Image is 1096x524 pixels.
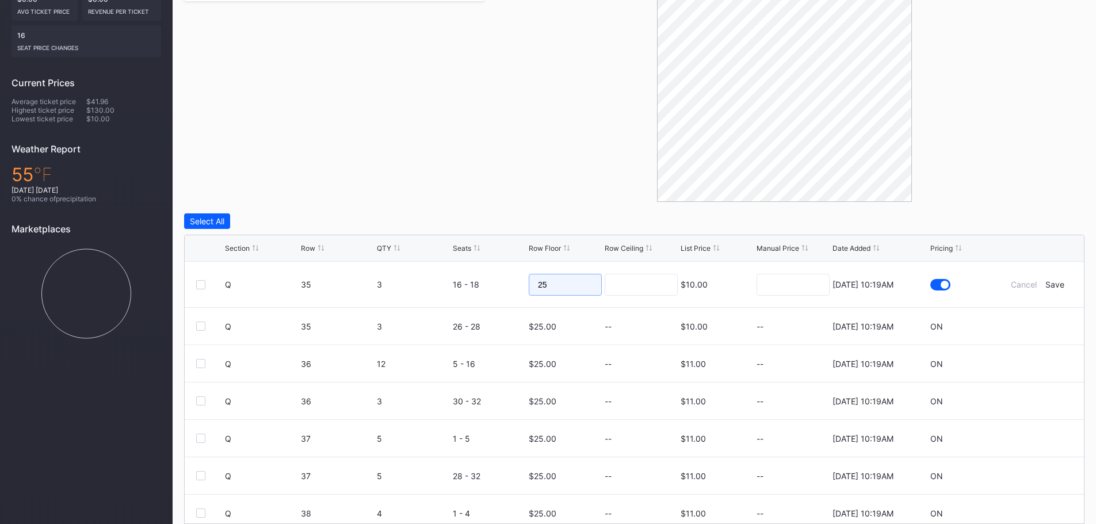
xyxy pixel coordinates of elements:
div: $25.00 [529,322,556,331]
div: 36 [301,396,374,406]
div: -- [757,322,830,331]
div: Avg ticket price [17,3,72,15]
div: Manual Price [757,244,799,253]
svg: Chart title [12,243,161,344]
div: [DATE] 10:19AM [832,508,893,518]
div: -- [757,508,830,518]
div: Save [1045,280,1064,289]
div: 5 [377,471,450,481]
div: 16 [12,25,161,57]
div: $10.00 [681,322,708,331]
div: 0 % chance of precipitation [12,194,161,203]
div: -- [605,434,612,443]
div: 12 [377,359,450,369]
div: 30 - 32 [453,396,526,406]
div: $11.00 [681,434,706,443]
div: 38 [301,508,374,518]
div: [DATE] 10:19AM [832,396,893,406]
div: -- [757,471,830,481]
div: $25.00 [529,471,556,481]
div: [DATE] 10:19AM [832,322,893,331]
button: Select All [184,213,230,229]
span: ℉ [33,163,52,186]
div: -- [605,396,612,406]
div: 35 [301,322,374,331]
div: Section [225,244,250,253]
div: Pricing [930,244,953,253]
div: Q [225,434,298,443]
div: Highest ticket price [12,106,86,114]
div: ON [930,396,943,406]
div: 4 [377,508,450,518]
div: Select All [190,216,224,226]
div: $11.00 [681,359,706,369]
div: Q [225,471,298,481]
div: -- [605,471,612,481]
div: List Price [681,244,711,253]
div: Cancel [1011,280,1037,289]
div: $25.00 [529,508,556,518]
div: $25.00 [529,359,556,369]
div: 28 - 32 [453,471,526,481]
div: $10.00 [681,280,708,289]
div: 16 - 18 [453,280,526,289]
div: ON [930,434,943,443]
div: ON [930,322,943,331]
div: $11.00 [681,508,706,518]
div: 37 [301,471,374,481]
div: Lowest ticket price [12,114,86,123]
div: 5 - 16 [453,359,526,369]
div: -- [605,508,612,518]
div: $25.00 [529,396,556,406]
div: ON [930,359,943,369]
div: QTY [377,244,391,253]
div: $25.00 [529,434,556,443]
div: Revenue per ticket [88,3,156,15]
div: [DATE] 10:19AM [832,280,893,289]
div: Average ticket price [12,97,86,106]
div: Q [225,322,298,331]
div: -- [757,434,830,443]
div: Row Ceiling [605,244,643,253]
div: Weather Report [12,143,161,155]
div: [DATE] [DATE] [12,186,161,194]
div: Q [225,280,298,289]
div: 35 [301,280,374,289]
div: Row [301,244,315,253]
div: $11.00 [681,396,706,406]
div: -- [757,359,830,369]
div: Current Prices [12,77,161,89]
div: 3 [377,280,450,289]
div: [DATE] 10:19AM [832,359,893,369]
div: [DATE] 10:19AM [832,471,893,481]
div: Q [225,359,298,369]
div: -- [605,322,612,331]
div: 3 [377,322,450,331]
div: $130.00 [86,106,161,114]
div: $11.00 [681,471,706,481]
div: -- [757,396,830,406]
div: 55 [12,163,161,186]
div: Q [225,508,298,518]
div: Row Floor [529,244,561,253]
div: Q [225,396,298,406]
div: seat price changes [17,40,155,51]
div: 1 - 4 [453,508,526,518]
div: 5 [377,434,450,443]
div: 1 - 5 [453,434,526,443]
div: Marketplaces [12,223,161,235]
div: 37 [301,434,374,443]
div: 3 [377,396,450,406]
div: 26 - 28 [453,322,526,331]
div: ON [930,471,943,481]
div: $10.00 [86,114,161,123]
div: -- [605,359,612,369]
div: Seats [453,244,471,253]
div: $41.96 [86,97,161,106]
div: ON [930,508,943,518]
div: Date Added [832,244,870,253]
div: [DATE] 10:19AM [832,434,893,443]
div: 36 [301,359,374,369]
